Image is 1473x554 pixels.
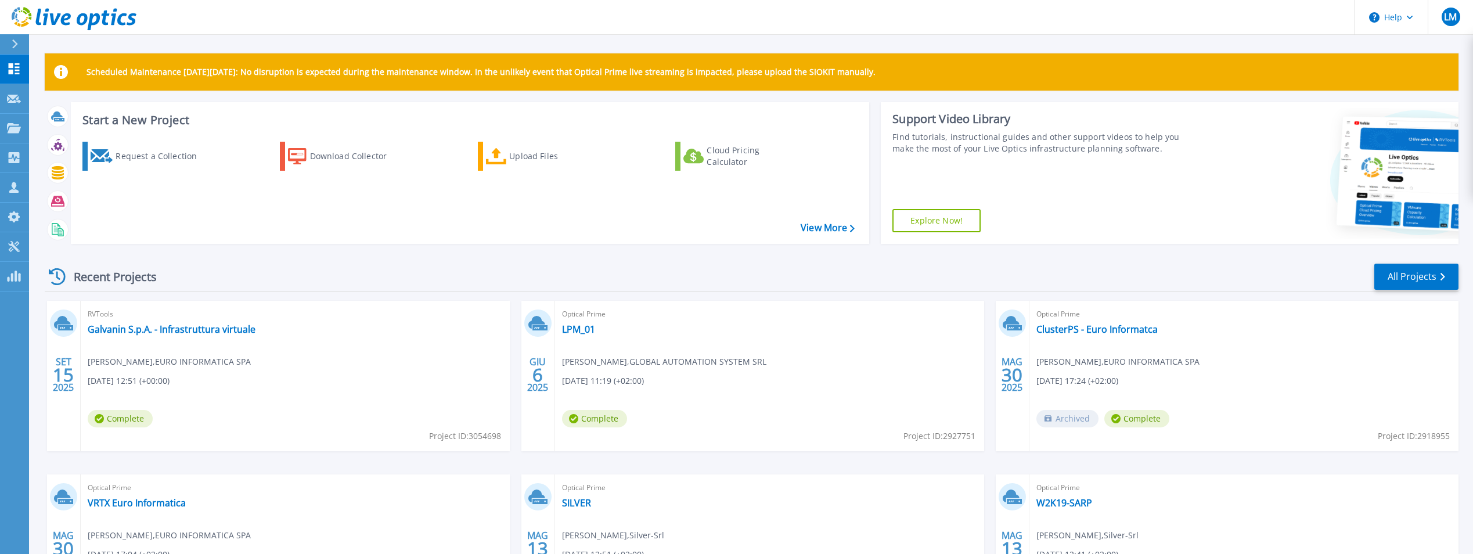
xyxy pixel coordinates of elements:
[53,370,74,380] span: 15
[82,114,854,127] h3: Start a New Project
[892,111,1191,127] div: Support Video Library
[1374,264,1458,290] a: All Projects
[280,142,409,171] a: Download Collector
[675,142,805,171] a: Cloud Pricing Calculator
[1036,497,1092,509] a: W2K19-SARP
[1001,354,1023,396] div: MAG 2025
[1002,544,1022,553] span: 13
[562,410,627,427] span: Complete
[88,497,186,509] a: VRTX Euro Informatica
[52,354,74,396] div: SET 2025
[88,308,503,321] span: RVTools
[310,145,403,168] div: Download Collector
[562,497,591,509] a: SILVER
[88,481,503,494] span: Optical Prime
[1104,410,1169,427] span: Complete
[527,544,548,553] span: 13
[1036,355,1200,368] span: [PERSON_NAME] , EURO INFORMATICA SPA
[87,67,876,77] p: Scheduled Maintenance [DATE][DATE]: No disruption is expected during the maintenance window. In t...
[88,375,170,387] span: [DATE] 12:51 (+00:00)
[892,131,1191,154] div: Find tutorials, instructional guides and other support videos to help you make the most of your L...
[82,142,212,171] a: Request a Collection
[116,145,208,168] div: Request a Collection
[53,544,74,553] span: 30
[1036,410,1099,427] span: Archived
[88,355,251,368] span: [PERSON_NAME] , EURO INFORMATICA SPA
[88,529,251,542] span: [PERSON_NAME] , EURO INFORMATICA SPA
[1036,481,1452,494] span: Optical Prime
[562,529,664,542] span: [PERSON_NAME] , Silver-Srl
[562,375,644,387] span: [DATE] 11:19 (+02:00)
[562,481,977,494] span: Optical Prime
[509,145,602,168] div: Upload Files
[1036,529,1139,542] span: [PERSON_NAME] , Silver-Srl
[45,262,172,291] div: Recent Projects
[892,209,981,232] a: Explore Now!
[1444,12,1457,21] span: LM
[562,308,977,321] span: Optical Prime
[478,142,607,171] a: Upload Files
[88,410,153,427] span: Complete
[801,222,855,233] a: View More
[707,145,799,168] div: Cloud Pricing Calculator
[1036,323,1158,335] a: ClusterPS - Euro Informatca
[88,323,255,335] a: Galvanin S.p.A. - Infrastruttura virtuale
[562,355,766,368] span: [PERSON_NAME] , GLOBAL AUTOMATION SYSTEM SRL
[1036,308,1452,321] span: Optical Prime
[903,430,975,443] span: Project ID: 2927751
[1036,375,1118,387] span: [DATE] 17:24 (+02:00)
[532,370,543,380] span: 6
[429,430,501,443] span: Project ID: 3054698
[527,354,549,396] div: GIU 2025
[1002,370,1022,380] span: 30
[562,323,595,335] a: LPM_01
[1378,430,1450,443] span: Project ID: 2918955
